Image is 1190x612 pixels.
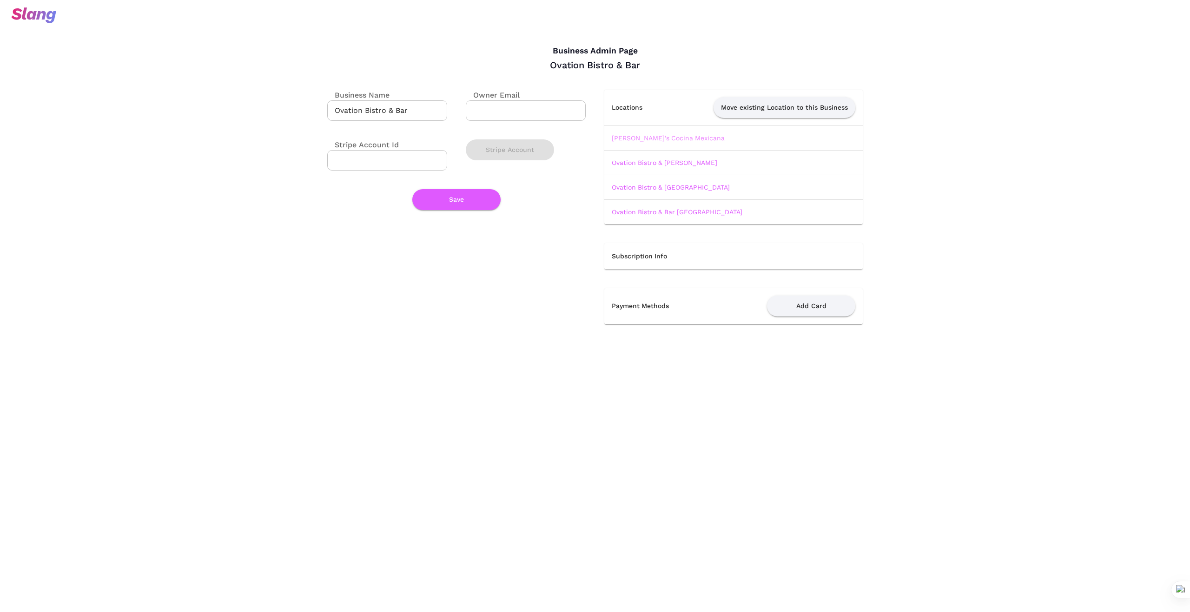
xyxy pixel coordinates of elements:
[466,90,520,100] label: Owner Email
[327,139,399,150] label: Stripe Account Id
[604,243,863,270] th: Subscription Info
[327,59,863,71] div: Ovation Bistro & Bar
[612,184,730,191] a: Ovation Bistro & [GEOGRAPHIC_DATA]
[11,7,56,23] img: svg+xml;base64,PHN2ZyB3aWR0aD0iOTciIGhlaWdodD0iMzQiIHZpZXdCb3g9IjAgMCA5NyAzNCIgZmlsbD0ibm9uZSIgeG...
[604,90,662,126] th: Locations
[466,146,554,152] a: Stripe Account
[604,288,711,324] th: Payment Methods
[412,189,501,210] button: Save
[612,208,742,216] a: Ovation Bistro & Bar [GEOGRAPHIC_DATA]
[767,302,855,309] a: Add Card
[714,97,855,118] button: Move existing Location to this Business
[327,46,863,56] h4: Business Admin Page
[767,296,855,316] button: Add Card
[612,159,717,166] a: Ovation Bistro & [PERSON_NAME]
[612,134,725,142] a: [PERSON_NAME]’s Cocina Mexicana
[327,90,390,100] label: Business Name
